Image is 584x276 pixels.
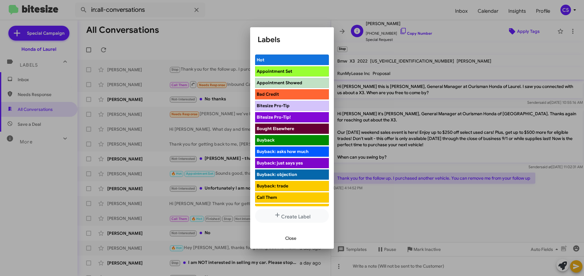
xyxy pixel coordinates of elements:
span: Bought Elsewhere [257,126,294,131]
span: Buyback: asks how much [257,149,308,154]
span: Call Them [257,195,277,200]
span: CLOWN [257,206,273,212]
span: Close [285,233,296,244]
span: Buyback: trade [257,183,288,189]
span: Appointment Set [257,68,292,74]
span: Appointment Showed [257,80,302,85]
span: Buyback: objection [257,172,297,177]
span: Bitesize Pro-Tip! [257,114,291,120]
span: Buyback: just says yes [257,160,303,166]
span: Hot [257,57,264,63]
h1: Labels [258,35,326,45]
span: Bitesize Pro-Tip [257,103,290,108]
button: Close [280,233,301,244]
button: Create Label [255,209,329,223]
span: Buyback [257,137,275,143]
span: Bad Credit [257,91,279,97]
